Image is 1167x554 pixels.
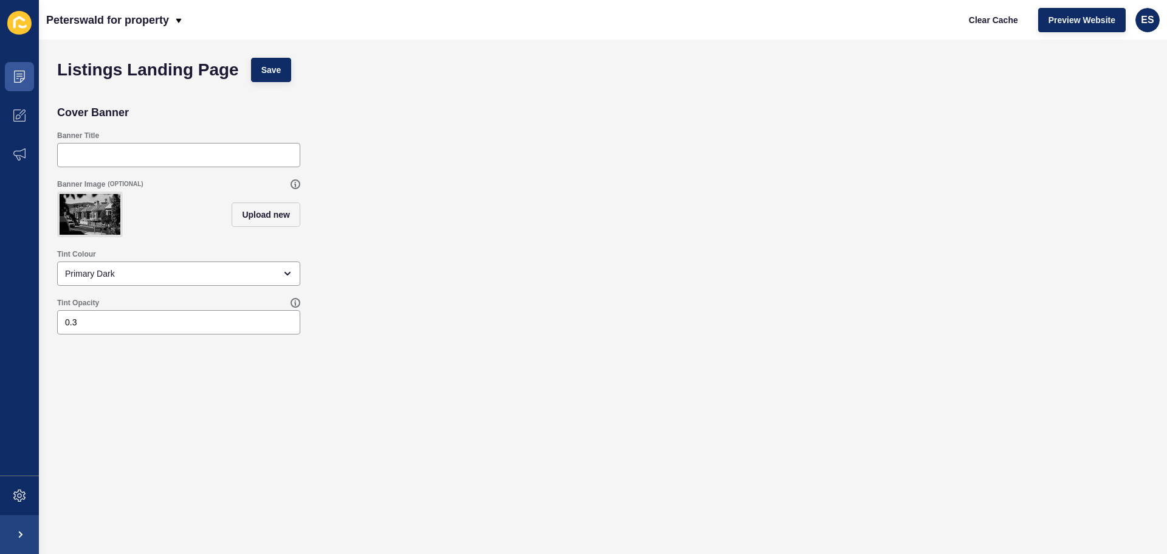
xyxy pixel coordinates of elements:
[242,209,290,221] span: Upload new
[969,14,1018,26] span: Clear Cache
[251,58,292,82] button: Save
[1141,14,1154,26] span: ES
[46,5,169,35] p: Peterswald for property
[232,203,300,227] button: Upload new
[57,261,300,286] div: open menu
[1038,8,1126,32] button: Preview Website
[57,298,99,308] label: Tint Opacity
[57,249,96,259] label: Tint Colour
[108,180,143,189] span: (OPTIONAL)
[261,64,281,76] span: Save
[60,194,120,235] img: 179b83921a4d0f2ac5f7ff685a5d9551.jpg
[57,64,239,76] h1: Listings Landing Page
[959,8,1028,32] button: Clear Cache
[57,131,99,140] label: Banner Title
[1048,14,1115,26] span: Preview Website
[57,106,129,119] h2: Cover Banner
[57,179,105,189] label: Banner Image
